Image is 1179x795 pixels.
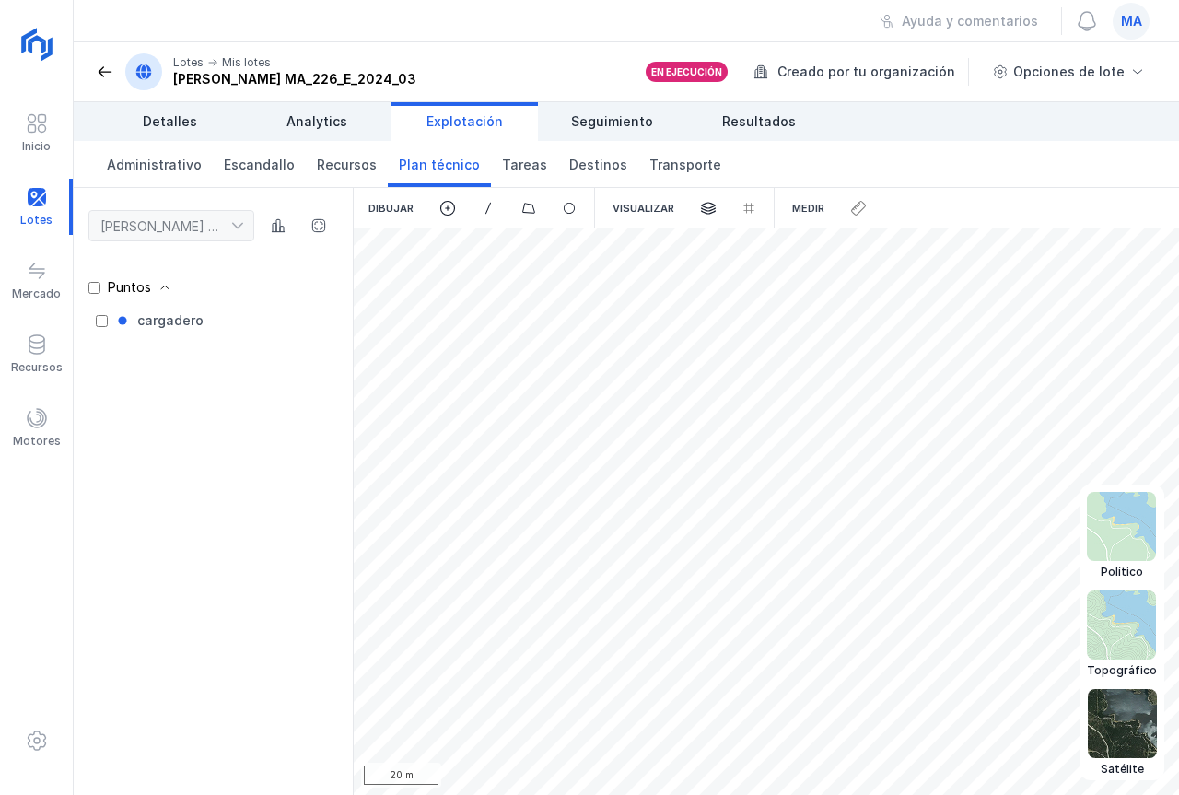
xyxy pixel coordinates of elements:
span: Analytics [286,112,347,131]
img: satellite.webp [1088,689,1157,758]
div: Satélite [1088,762,1157,777]
a: Analytics [243,102,391,141]
span: Transporte [649,156,721,174]
span: Tareas [502,156,547,174]
div: [PERSON_NAME] MA_226_E_2024_03 [173,70,416,88]
div: Inicio [22,139,51,154]
div: Visualizar [598,188,689,228]
div: Mercado [12,286,61,301]
a: Recursos [306,141,388,187]
span: Detalles [143,112,197,131]
span: Plan técnico [399,156,480,174]
div: Topográfico [1087,663,1157,678]
div: Recursos [11,360,63,375]
a: Seguimiento [538,102,685,141]
a: Explotación [391,102,538,141]
img: logoRight.svg [14,21,60,67]
span: Explotación [426,112,503,131]
button: Ayuda y comentarios [868,6,1050,37]
span: Administrativo [107,156,202,174]
div: cargadero [137,311,204,330]
span: Escandallo [224,156,295,174]
a: Resultados [685,102,833,141]
a: Administrativo [96,141,213,187]
div: Medir [777,188,839,228]
div: Opciones de lote [1013,63,1125,81]
div: Lotes [173,55,204,70]
div: En ejecución [651,65,722,78]
span: Seguimiento [571,112,653,131]
div: Mis lotes [222,55,271,70]
a: Transporte [638,141,732,187]
div: Ayuda y comentarios [902,12,1038,30]
div: Motores [13,434,61,449]
img: political.webp [1087,492,1156,561]
a: Tareas [491,141,558,187]
div: Dibujar [354,188,428,228]
span: ma [1121,12,1142,30]
a: Plan técnico [388,141,491,187]
div: Puntos [108,278,171,297]
div: Político [1087,565,1157,579]
span: Destinos [569,156,627,174]
span: Resultados [722,112,796,131]
a: Escandallo [213,141,306,187]
img: topographic.webp [1087,590,1156,660]
a: Destinos [558,141,638,187]
span: Recursos [317,156,377,174]
a: Detalles [96,102,243,141]
div: Creado por tu organización [753,58,972,86]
